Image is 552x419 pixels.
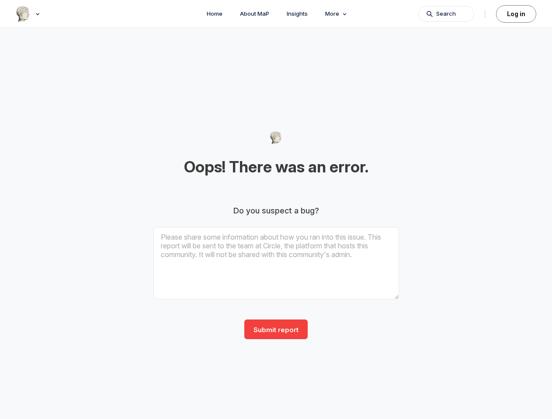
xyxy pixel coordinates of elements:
a: Home [200,7,229,21]
h1: Oops! There was an error. [153,157,399,177]
span: More [325,10,349,18]
img: Museums as Progress logo [16,6,31,22]
h4: Do you suspect a bug? [153,205,399,216]
a: Insights [280,7,315,21]
button: More [318,7,352,21]
button: Museums as Progress logo [16,5,42,23]
button: Search [418,6,474,22]
a: About MaP [233,7,276,21]
button: Log in [496,5,536,23]
input: Submit report [244,319,308,339]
